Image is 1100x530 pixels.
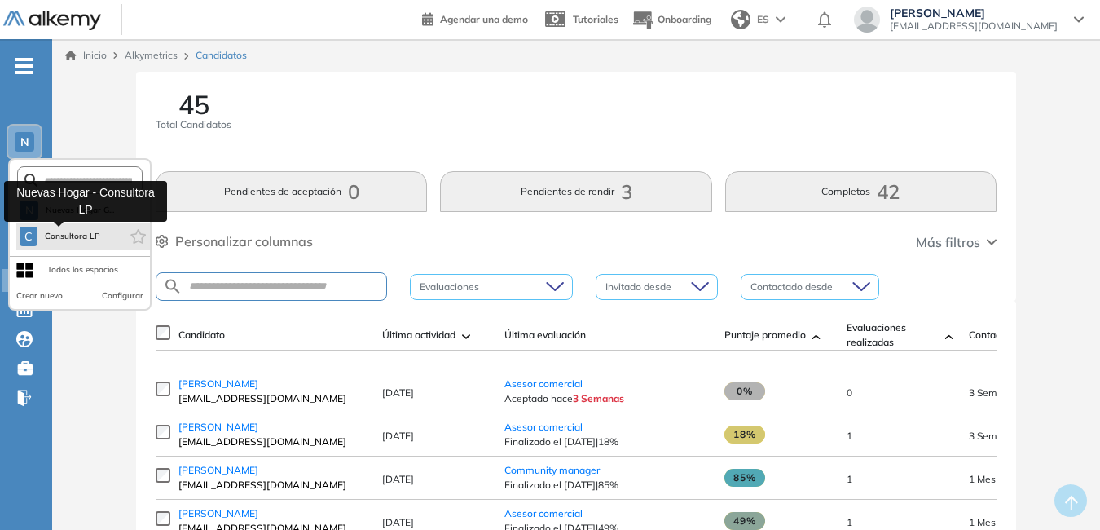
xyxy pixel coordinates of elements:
[44,230,101,243] span: Consultora LP
[847,320,938,350] span: Evaluaciones realizadas
[504,507,583,519] a: Asesor comercial
[724,382,765,400] span: 0%
[890,7,1058,20] span: [PERSON_NAME]
[724,426,765,444] span: 18%
[178,328,225,342] span: Candidato
[847,386,852,399] span: 0
[20,135,29,148] span: N
[847,516,852,528] span: 1
[382,516,414,528] span: [DATE]
[504,478,708,492] span: Finalizado el [DATE] | 85%
[724,512,765,530] span: 49%
[847,473,852,485] span: 1
[3,11,101,31] img: Logo
[178,506,366,521] a: [PERSON_NAME]
[178,377,366,391] a: [PERSON_NAME]
[163,276,183,297] img: SEARCH_ALT
[504,421,583,433] a: Asesor comercial
[504,328,586,342] span: Última evaluación
[573,13,618,25] span: Tutoriales
[504,378,583,390] a: Asesor comercial
[178,464,258,476] span: [PERSON_NAME]
[724,328,806,342] span: Puntaje promedio
[382,430,414,442] span: [DATE]
[504,464,600,476] a: Community manager
[16,289,63,303] button: Crear nuevo
[156,117,231,132] span: Total Candidatos
[776,16,785,23] img: arrow
[178,421,258,433] span: [PERSON_NAME]
[65,48,107,63] a: Inicio
[847,430,852,442] span: 1
[196,48,247,63] span: Candidatos
[175,232,313,251] span: Personalizar columnas
[15,64,33,68] i: -
[916,232,980,252] span: Más filtros
[178,420,366,435] a: [PERSON_NAME]
[4,181,167,222] div: Nuevas Hogar - Consultora LP
[462,334,470,339] img: [missing "en.ARROW_ALT" translation]
[156,232,313,251] button: Personalizar columnas
[382,328,455,342] span: Última actividad
[945,334,953,339] img: [missing "en.ARROW_ALT" translation]
[440,13,528,25] span: Agendar una demo
[178,435,366,449] span: [EMAIL_ADDRESS][DOMAIN_NAME]
[731,10,750,29] img: world
[178,478,366,492] span: [EMAIL_ADDRESS][DOMAIN_NAME]
[178,91,209,117] span: 45
[504,391,708,406] span: Aceptado hace
[725,171,997,212] button: Completos42
[102,289,143,303] button: Configurar
[156,171,427,212] button: Pendientes de aceptación0
[440,171,711,212] button: Pendientes de rendir3
[382,386,414,399] span: [DATE]
[812,334,821,339] img: [missing "en.ARROW_ALT" translation]
[969,473,996,485] span: 29-Jul-2025
[178,378,258,390] span: [PERSON_NAME]
[969,430,1019,442] span: 06-Aug-2025
[757,12,769,27] span: ES
[631,2,711,38] button: Onboarding
[178,507,258,519] span: [PERSON_NAME]
[178,463,366,478] a: [PERSON_NAME]
[47,263,118,276] div: Todos los espacios
[916,232,997,252] button: Más filtros
[125,49,178,61] span: Alkymetrics
[504,435,708,449] span: Finalizado el [DATE] | 18%
[24,230,33,243] span: C
[969,516,996,528] span: 26-Jul-2025
[573,392,624,404] span: 3 Semanas
[422,8,528,28] a: Agendar una demo
[178,391,366,406] span: [EMAIL_ADDRESS][DOMAIN_NAME]
[969,386,1019,399] span: 07-Aug-2025
[724,469,765,487] span: 85%
[969,328,1040,342] span: Contacto desde
[890,20,1058,33] span: [EMAIL_ADDRESS][DOMAIN_NAME]
[658,13,711,25] span: Onboarding
[382,473,414,485] span: [DATE]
